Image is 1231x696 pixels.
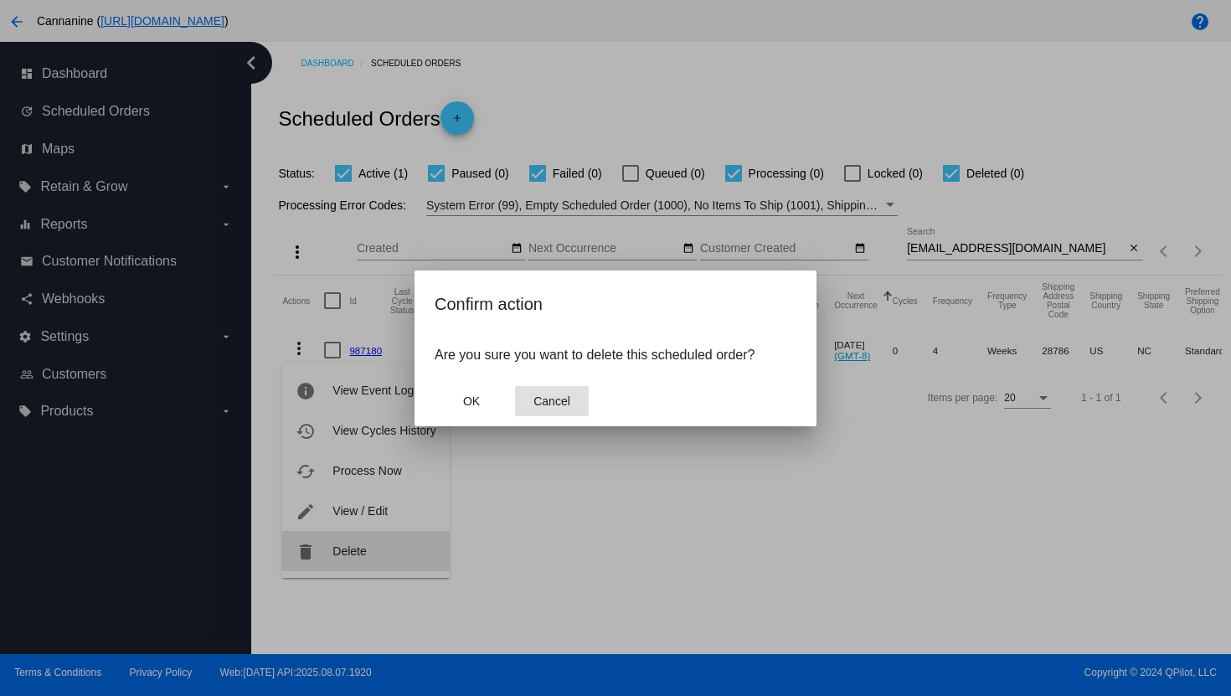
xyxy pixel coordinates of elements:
button: Close dialog [515,386,589,416]
button: Close dialog [435,386,508,416]
p: Are you sure you want to delete this scheduled order? [435,348,796,363]
span: OK [463,394,480,408]
span: Cancel [533,394,570,408]
h2: Confirm action [435,291,796,317]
